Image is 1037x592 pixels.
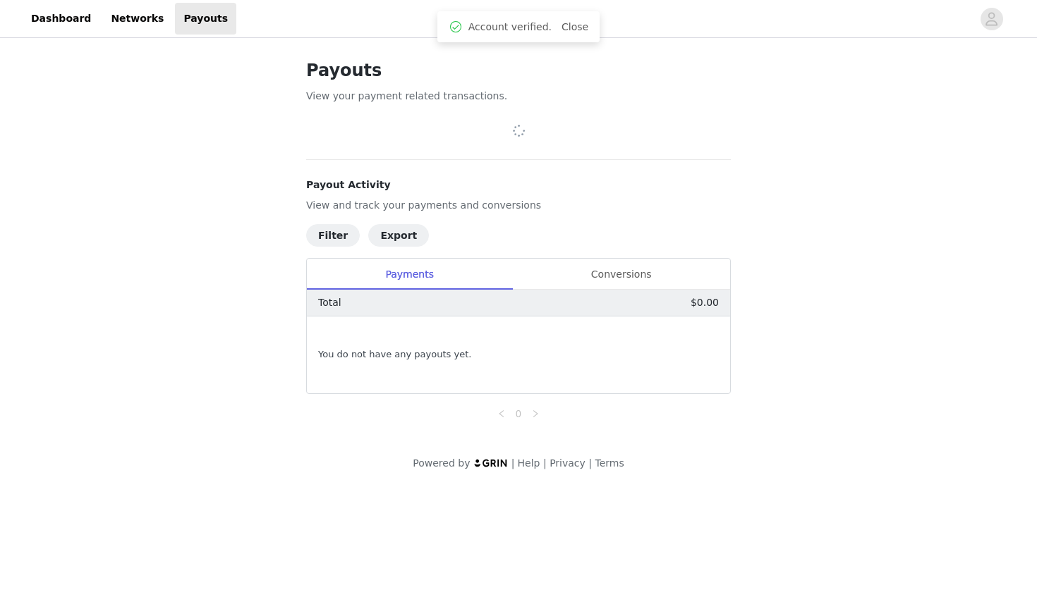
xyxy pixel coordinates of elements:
i: icon: right [531,409,540,418]
a: Privacy [550,457,586,469]
div: avatar [985,8,998,30]
a: Terms [595,457,624,469]
a: Dashboard [23,3,99,35]
div: Conversions [512,259,730,290]
a: 0 [511,406,526,421]
p: Total [318,295,341,310]
li: 0 [510,405,527,422]
li: Previous Page [493,405,510,422]
img: logo [473,458,509,467]
span: | [588,457,592,469]
button: Filter [306,224,360,247]
p: View your payment related transactions. [306,89,731,104]
a: Help [518,457,540,469]
a: Networks [102,3,172,35]
h1: Payouts [306,58,731,83]
span: Powered by [413,457,470,469]
a: Payouts [175,3,236,35]
span: | [543,457,547,469]
span: | [511,457,515,469]
p: $0.00 [691,295,719,310]
span: Account verified. [468,20,552,35]
h4: Payout Activity [306,178,731,192]
i: icon: left [497,409,506,418]
span: You do not have any payouts yet. [318,347,471,362]
p: View and track your payments and conversions [306,198,731,213]
li: Next Page [527,405,544,422]
button: Export [368,224,429,247]
a: Close [562,21,588,32]
div: Payments [307,259,512,290]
